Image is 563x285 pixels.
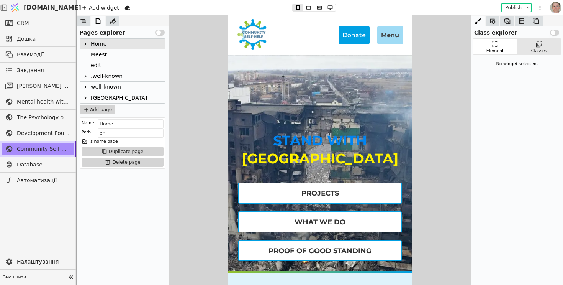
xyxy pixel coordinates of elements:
span: CRM [17,19,29,27]
div: Menu [149,10,175,29]
button: Delete page [82,158,164,167]
div: [GEOGRAPHIC_DATA] [91,92,147,103]
img: 1560949290925-CROPPED-IMG_0201-2-.jpg [550,2,561,13]
span: [DOMAIN_NAME] [24,3,81,12]
p: STAND WITH [10,116,174,134]
a: Development Foundation [2,127,74,139]
a: [DOMAIN_NAME] [8,0,77,15]
span: Автоматизації [17,176,70,185]
span: Завдання [17,66,44,74]
div: edit [80,60,165,71]
span: Mental health without prejudice project [17,98,70,106]
button: Publish [502,4,525,12]
a: What we do [10,196,174,217]
span: The Psychology of War [17,114,70,122]
div: Add widget [80,3,121,12]
div: Meest [80,49,165,60]
div: Is home page [89,138,118,145]
button: Duplicate page [82,147,164,156]
a: CRM [2,17,74,29]
div: [GEOGRAPHIC_DATA] [80,92,165,103]
a: Завдання [2,64,74,76]
div: What we do [66,203,117,211]
a: The Psychology of War [2,111,74,124]
a: Автоматизації [2,174,74,186]
img: Logo [9,0,21,15]
div: No widget selected. [473,58,561,71]
div: Pages explorer [77,26,169,37]
div: well-known [91,82,121,92]
div: well-known [80,82,165,92]
p: [GEOGRAPHIC_DATA] [10,134,174,152]
div: Proof of Good Standing [40,231,143,240]
a: Mental health without prejudice project [2,96,74,108]
a: Дошка [2,33,74,45]
div: Classes [531,48,547,54]
a: Community Self Help [2,143,74,155]
button: Add page [80,105,115,114]
a: Налаштування [2,255,74,268]
span: Дошка [17,35,70,43]
img: 1645367375117-communityselfhelp-logo-En-180.png [8,4,41,35]
span: Налаштування [17,258,70,266]
div: edit [91,60,101,71]
div: Home [91,39,106,49]
div: Projects [73,174,111,182]
div: .well-known [80,71,165,82]
a: Взаємодії [2,48,74,61]
span: Database [17,161,70,169]
a: Proof of Good Standing [10,225,174,246]
span: Взаємодії [17,51,70,59]
div: Home [80,39,165,49]
a: Database [2,158,74,171]
a: Projects [10,167,174,188]
div: Class explorer [471,26,563,37]
div: Element [486,48,504,54]
span: Community Self Help [17,145,70,153]
span: Development Foundation [17,129,70,137]
div: Name [82,119,94,127]
a: Donate [110,10,141,29]
div: Path [82,128,91,136]
a: [PERSON_NAME] розсилки [2,80,74,92]
div: .well-known [91,71,123,81]
span: [PERSON_NAME] розсилки [17,82,70,90]
span: Зменшити [3,274,65,281]
div: Meest [91,49,107,60]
